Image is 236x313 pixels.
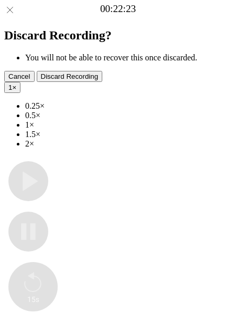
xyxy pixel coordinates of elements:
li: You will not be able to recover this once discarded. [25,53,232,62]
button: Cancel [4,71,35,82]
button: 1× [4,82,20,93]
li: 1.5× [25,130,232,139]
li: 0.5× [25,111,232,120]
button: Discard Recording [37,71,103,82]
li: 0.25× [25,101,232,111]
a: 00:22:23 [100,3,136,15]
li: 1× [25,120,232,130]
li: 2× [25,139,232,149]
span: 1 [8,84,12,91]
h2: Discard Recording? [4,28,232,43]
